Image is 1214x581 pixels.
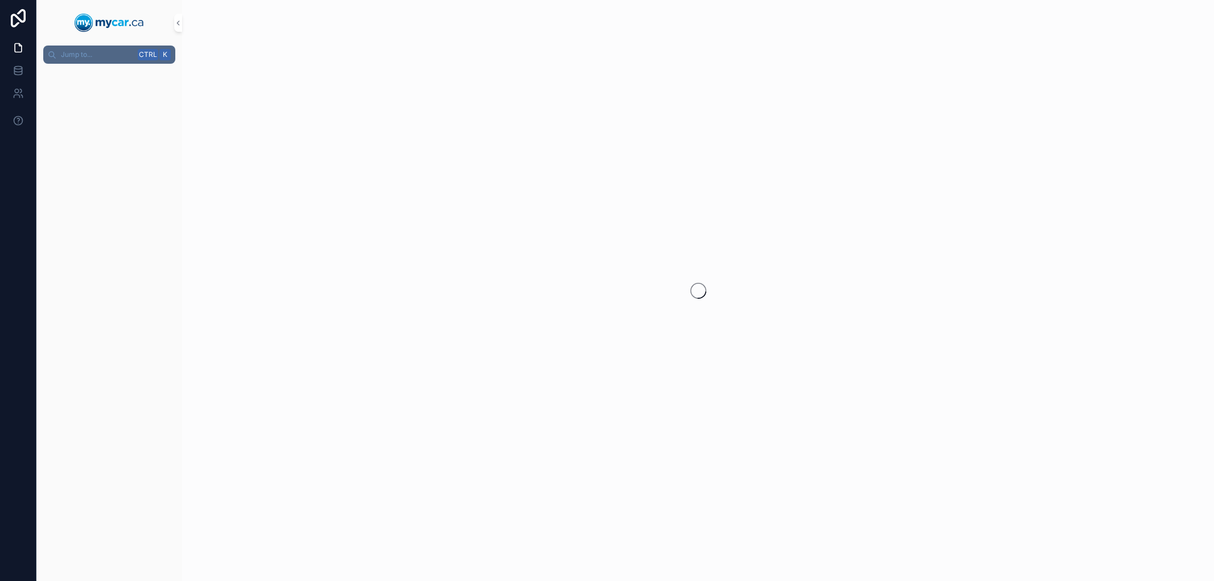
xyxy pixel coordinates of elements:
[36,64,182,84] div: scrollable content
[75,14,144,32] img: App logo
[61,50,133,59] span: Jump to...
[161,50,170,59] span: K
[43,46,175,64] button: Jump to...CtrlK
[138,49,158,60] span: Ctrl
